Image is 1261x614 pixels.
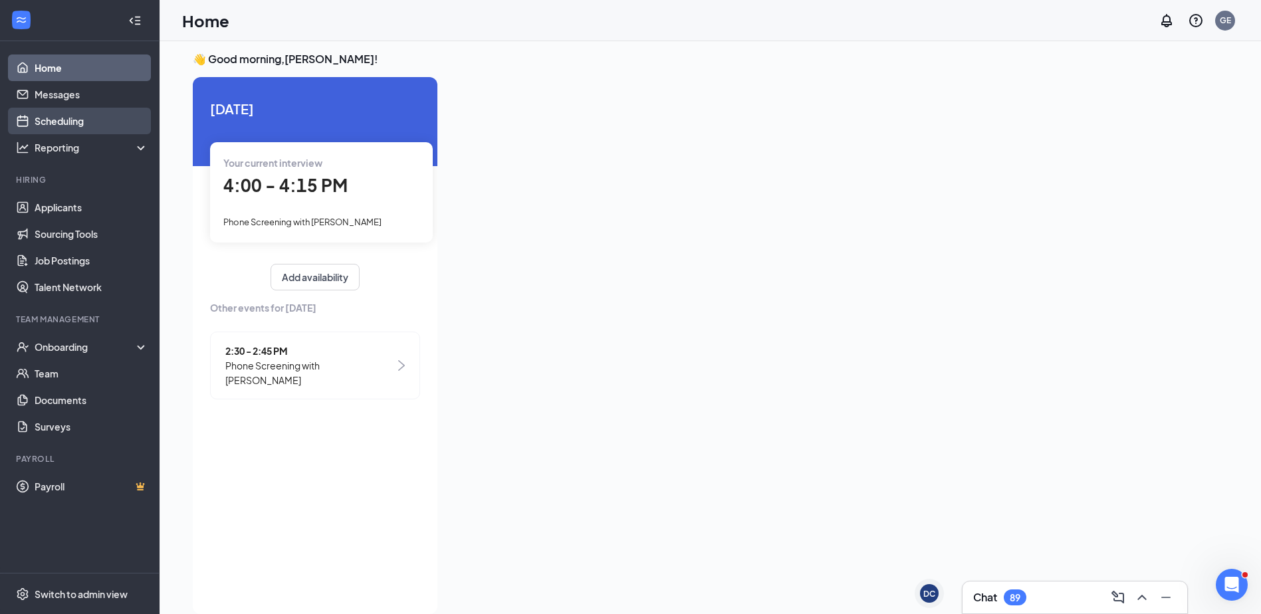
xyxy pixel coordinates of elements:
[16,141,29,154] svg: Analysis
[16,453,146,464] div: Payroll
[15,13,28,27] svg: WorkstreamLogo
[35,473,148,500] a: PayrollCrown
[35,387,148,413] a: Documents
[1110,589,1126,605] svg: ComposeMessage
[1188,13,1204,29] svg: QuestionInfo
[223,217,382,227] span: Phone Screening with [PERSON_NAME]
[35,221,148,247] a: Sourcing Tools
[35,413,148,440] a: Surveys
[1159,13,1175,29] svg: Notifications
[1155,587,1177,608] button: Minimize
[1216,569,1248,601] iframe: Intercom live chat
[193,52,1193,66] h3: 👋 Good morning, [PERSON_NAME] !
[35,54,148,81] a: Home
[16,174,146,185] div: Hiring
[225,344,395,358] span: 2:30 - 2:45 PM
[223,174,348,196] span: 4:00 - 4:15 PM
[225,358,395,387] span: Phone Screening with [PERSON_NAME]
[1107,587,1129,608] button: ComposeMessage
[1134,589,1150,605] svg: ChevronUp
[128,14,142,27] svg: Collapse
[35,141,149,154] div: Reporting
[1010,592,1020,603] div: 89
[271,264,360,290] button: Add availability
[16,340,29,354] svg: UserCheck
[35,81,148,108] a: Messages
[1158,589,1174,605] svg: Minimize
[35,587,128,601] div: Switch to admin view
[16,587,29,601] svg: Settings
[973,590,997,605] h3: Chat
[923,588,935,599] div: DC
[35,274,148,300] a: Talent Network
[1220,15,1231,26] div: GE
[35,340,137,354] div: Onboarding
[35,194,148,221] a: Applicants
[210,98,420,119] span: [DATE]
[1131,587,1153,608] button: ChevronUp
[35,360,148,387] a: Team
[210,300,420,315] span: Other events for [DATE]
[35,108,148,134] a: Scheduling
[35,247,148,274] a: Job Postings
[223,157,322,169] span: Your current interview
[182,9,229,32] h1: Home
[16,314,146,325] div: Team Management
